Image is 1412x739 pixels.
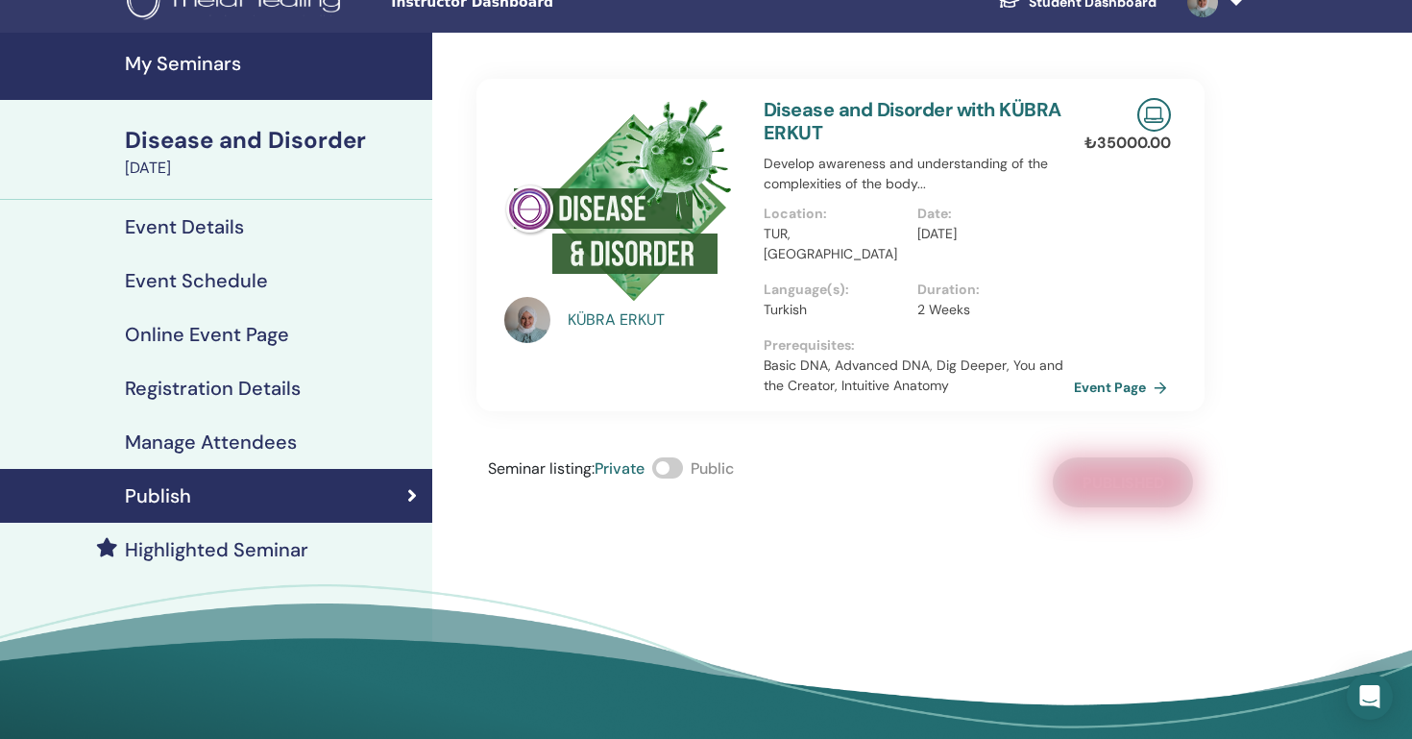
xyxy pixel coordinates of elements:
[125,269,268,292] h4: Event Schedule
[504,297,550,343] img: default.jpg
[504,98,734,303] img: Disease and Disorder
[1137,98,1171,132] img: Live Online Seminar
[917,224,1059,244] p: [DATE]
[764,224,906,264] p: TUR, [GEOGRAPHIC_DATA]
[917,280,1059,300] p: Duration :
[125,215,244,238] h4: Event Details
[125,323,289,346] h4: Online Event Page
[1074,373,1175,402] a: Event Page
[764,280,906,300] p: Language(s) :
[917,300,1059,320] p: 2 Weeks
[764,300,906,320] p: Turkish
[488,458,595,479] span: Seminar listing :
[125,431,297,454] h4: Manage Attendees
[764,154,1071,194] p: Develop awareness and understanding of the complexities of the body...
[125,124,421,157] div: Disease and Disorder
[125,157,421,180] div: [DATE]
[691,458,734,479] span: Public
[917,204,1059,224] p: Date :
[764,335,1071,356] p: Prerequisites :
[113,124,432,180] a: Disease and Disorder[DATE]
[1347,674,1393,720] div: Open Intercom Messenger
[595,458,645,479] span: Private
[568,308,745,332] a: KÜBRA ERKUT
[764,204,906,224] p: Location :
[125,484,191,507] h4: Publish
[1084,132,1171,155] p: ₺ 35000.00
[125,538,308,561] h4: Highlighted Seminar
[764,97,1060,145] a: Disease and Disorder with KÜBRA ERKUT
[125,52,421,75] h4: My Seminars
[125,377,301,400] h4: Registration Details
[764,356,1071,396] p: Basic DNA, Advanced DNA, Dig Deeper, You and the Creator, Intuitive Anatomy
